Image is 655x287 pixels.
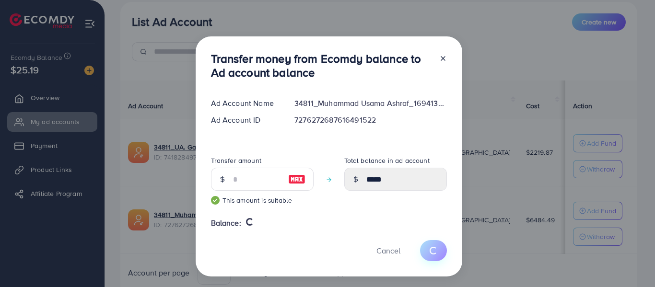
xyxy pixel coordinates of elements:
[344,156,430,165] label: Total balance in ad account
[211,218,241,229] span: Balance:
[364,240,412,261] button: Cancel
[288,173,305,185] img: image
[287,115,454,126] div: 7276272687616491522
[203,115,287,126] div: Ad Account ID
[287,98,454,109] div: 34811_Muhammad Usama Ashraf_1694139293532
[614,244,648,280] iframe: Chat
[376,245,400,256] span: Cancel
[211,52,432,80] h3: Transfer money from Ecomdy balance to Ad account balance
[211,196,220,205] img: guide
[211,195,314,205] small: This amount is suitable
[203,98,287,109] div: Ad Account Name
[211,156,261,165] label: Transfer amount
